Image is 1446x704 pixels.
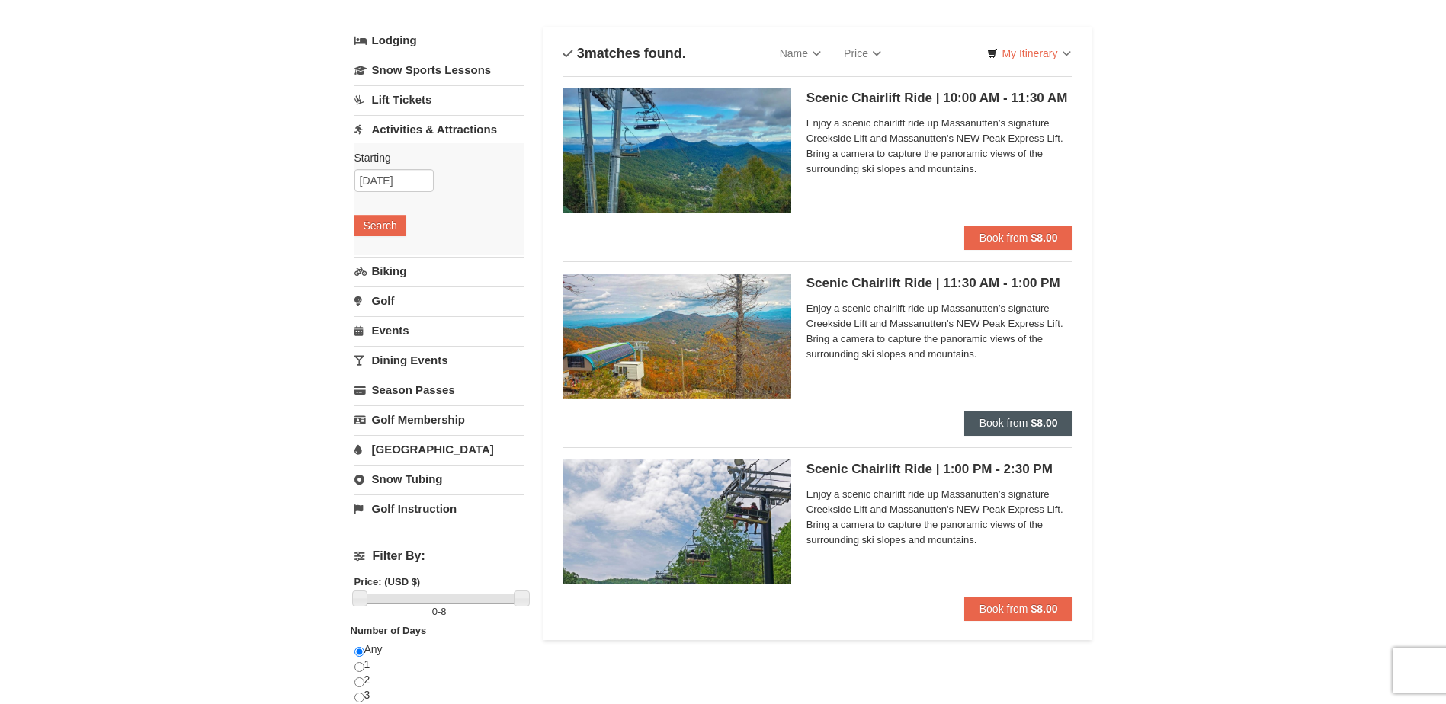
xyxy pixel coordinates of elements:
[806,462,1073,477] h5: Scenic Chairlift Ride | 1:00 PM - 2:30 PM
[806,116,1073,177] span: Enjoy a scenic chairlift ride up Massanutten’s signature Creekside Lift and Massanutten's NEW Pea...
[832,38,893,69] a: Price
[964,411,1073,435] button: Book from $8.00
[563,459,791,584] img: 24896431-9-664d1467.jpg
[354,257,524,285] a: Biking
[563,88,791,213] img: 24896431-1-a2e2611b.jpg
[979,603,1028,615] span: Book from
[768,38,832,69] a: Name
[977,42,1080,65] a: My Itinerary
[354,286,524,315] a: Golf
[354,604,524,619] label: -
[354,376,524,404] a: Season Passes
[354,56,524,84] a: Snow Sports Lessons
[979,417,1028,429] span: Book from
[441,606,446,617] span: 8
[354,346,524,374] a: Dining Events
[432,606,438,617] span: 0
[563,274,791,398] img: 24896431-13-a88f1aaf.jpg
[354,494,524,523] a: Golf Instruction
[354,549,524,563] h4: Filter By:
[964,226,1073,250] button: Book from $8.00
[351,625,427,636] strong: Number of Days
[806,91,1073,106] h5: Scenic Chairlift Ride | 10:00 AM - 11:30 AM
[577,46,585,61] span: 3
[354,435,524,463] a: [GEOGRAPHIC_DATA]
[354,316,524,344] a: Events
[354,465,524,493] a: Snow Tubing
[354,405,524,434] a: Golf Membership
[354,27,524,54] a: Lodging
[979,232,1028,244] span: Book from
[354,576,421,587] strong: Price: (USD $)
[354,85,524,114] a: Lift Tickets
[354,150,513,165] label: Starting
[563,46,686,61] h4: matches found.
[1031,417,1057,429] strong: $8.00
[1031,603,1057,615] strong: $8.00
[806,276,1073,291] h5: Scenic Chairlift Ride | 11:30 AM - 1:00 PM
[806,301,1073,362] span: Enjoy a scenic chairlift ride up Massanutten’s signature Creekside Lift and Massanutten's NEW Pea...
[964,597,1073,621] button: Book from $8.00
[806,487,1073,548] span: Enjoy a scenic chairlift ride up Massanutten’s signature Creekside Lift and Massanutten's NEW Pea...
[1031,232,1057,244] strong: $8.00
[354,115,524,143] a: Activities & Attractions
[354,215,406,236] button: Search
